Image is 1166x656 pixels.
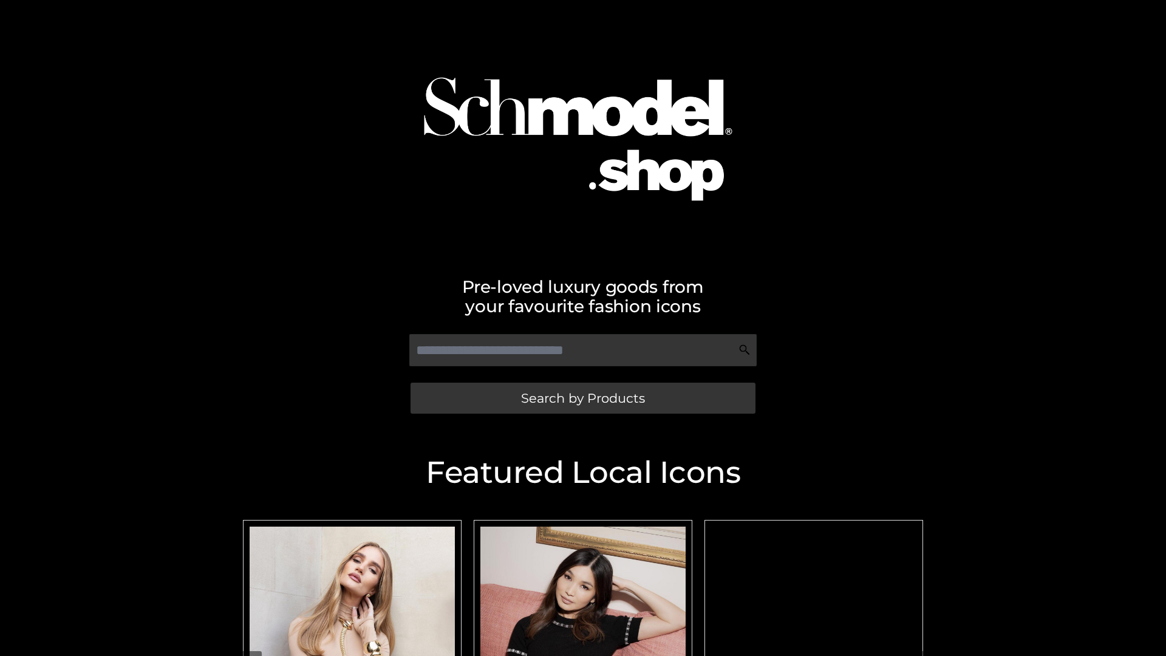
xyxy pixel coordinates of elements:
[738,344,751,356] img: Search Icon
[237,277,929,316] h2: Pre-loved luxury goods from your favourite fashion icons
[521,392,645,405] span: Search by Products
[411,383,755,414] a: Search by Products
[237,457,929,488] h2: Featured Local Icons​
